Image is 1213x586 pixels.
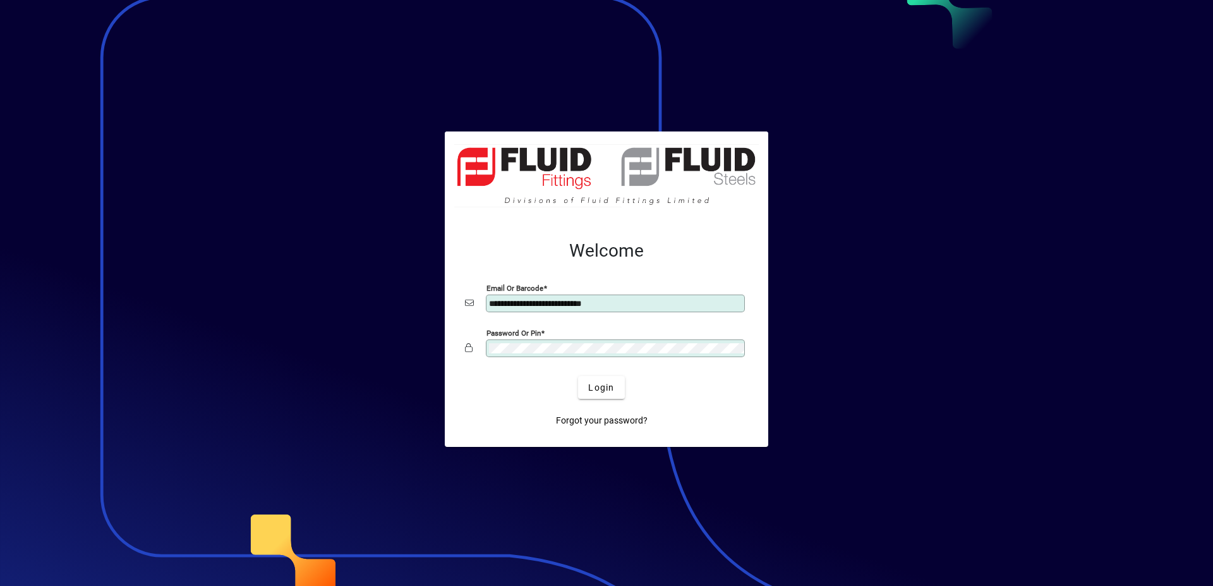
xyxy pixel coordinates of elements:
mat-label: Password or Pin [486,329,541,338]
button: Login [578,376,624,399]
span: Login [588,381,614,394]
h2: Welcome [465,240,748,262]
a: Forgot your password? [551,409,653,432]
mat-label: Email or Barcode [486,284,543,293]
span: Forgot your password? [556,414,648,427]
